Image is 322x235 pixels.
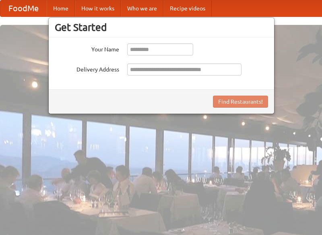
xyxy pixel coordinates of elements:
button: Find Restaurants! [213,96,268,108]
a: Home [47,0,75,16]
label: Delivery Address [55,63,119,74]
a: Who we are [121,0,163,16]
a: How it works [75,0,121,16]
a: FoodMe [0,0,47,16]
a: Recipe videos [163,0,212,16]
h3: Get Started [55,21,268,33]
label: Your Name [55,43,119,53]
